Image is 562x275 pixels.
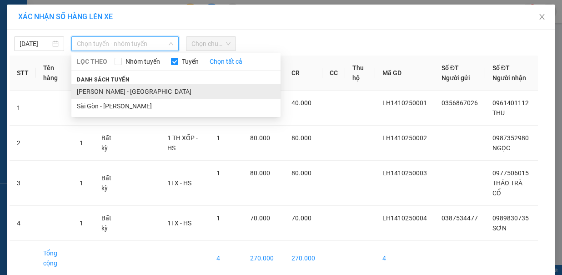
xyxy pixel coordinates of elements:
[442,99,478,107] span: 0356867026
[291,99,311,107] span: 40.000
[492,144,510,152] span: NGỌC
[52,22,60,29] span: environment
[382,134,427,142] span: LH1410250002
[80,179,83,187] span: 1
[94,161,124,206] td: Bất kỳ
[4,31,173,43] li: 02523854854, 0913854356
[191,37,231,51] span: Chọn chuyến
[178,56,202,66] span: Tuyến
[77,37,173,51] span: Chọn tuyến - nhóm tuyến
[167,179,191,187] span: 1TX - HS
[80,139,83,147] span: 1
[10,91,36,126] td: 1
[291,169,311,177] span: 80.000
[216,169,220,177] span: 1
[250,169,270,177] span: 80.000
[284,56,322,91] th: CR
[10,206,36,241] td: 4
[18,12,113,21] span: XÁC NHẬN SỐ HÀNG LÊN XE
[492,214,529,222] span: 0989830735
[168,41,174,46] span: down
[442,214,478,222] span: 0387534477
[4,4,50,50] img: logo.jpg
[291,214,311,222] span: 70.000
[345,56,375,91] th: Thu hộ
[20,39,50,49] input: 14/10/2025
[216,214,220,222] span: 1
[492,169,529,177] span: 0977506015
[382,169,427,177] span: LH1410250003
[291,134,311,142] span: 80.000
[94,126,124,161] td: Bất kỳ
[71,76,135,84] span: Danh sách tuyến
[492,134,529,142] span: 0987352980
[529,5,555,30] button: Close
[52,6,129,17] b: [PERSON_NAME]
[10,126,36,161] td: 2
[492,179,522,197] span: THẢO TRÀ CỔ
[80,219,83,227] span: 1
[538,13,546,20] span: close
[10,56,36,91] th: STT
[442,74,470,81] span: Người gửi
[492,109,505,117] span: THU
[71,99,281,113] li: Sài Gòn - [PERSON_NAME]
[4,57,99,72] b: GỬI : Liên Hương
[322,56,345,91] th: CC
[442,64,459,71] span: Số ĐT
[382,214,427,222] span: LH1410250004
[167,219,191,227] span: 1TX - HS
[492,224,507,232] span: SƠN
[492,74,526,81] span: Người nhận
[4,20,173,31] li: 01 [PERSON_NAME]
[10,161,36,206] td: 3
[122,56,164,66] span: Nhóm tuyến
[94,206,124,241] td: Bất kỳ
[216,134,220,142] span: 1
[375,56,434,91] th: Mã GD
[36,56,72,91] th: Tên hàng
[492,64,510,71] span: Số ĐT
[382,99,427,107] span: LH1410250001
[250,134,270,142] span: 80.000
[71,84,281,99] li: [PERSON_NAME] - [GEOGRAPHIC_DATA]
[250,214,270,222] span: 70.000
[210,56,242,66] a: Chọn tất cả
[52,33,60,41] span: phone
[77,56,107,66] span: LỌC THEO
[167,134,198,152] span: 1 TH XỐP - HS
[492,99,529,107] span: 0961401112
